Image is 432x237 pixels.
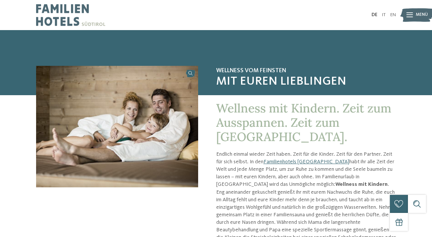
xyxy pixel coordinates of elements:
a: Familienhotels [GEOGRAPHIC_DATA] [264,159,349,164]
span: Wellness mit Kindern. Zeit zum Ausspannen. Zeit zum [GEOGRAPHIC_DATA]. [216,100,391,145]
span: mit euren Lieblingen [216,74,396,89]
img: Wellness mit Kindern: Jetzt ist Kuschelzeit! [36,66,198,187]
a: IT [382,12,386,17]
a: DE [371,12,377,17]
a: EN [390,12,396,17]
strong: Wellness mit Kindern [335,182,388,187]
span: Menü [416,12,428,18]
span: Wellness vom Feinsten [216,67,396,74]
